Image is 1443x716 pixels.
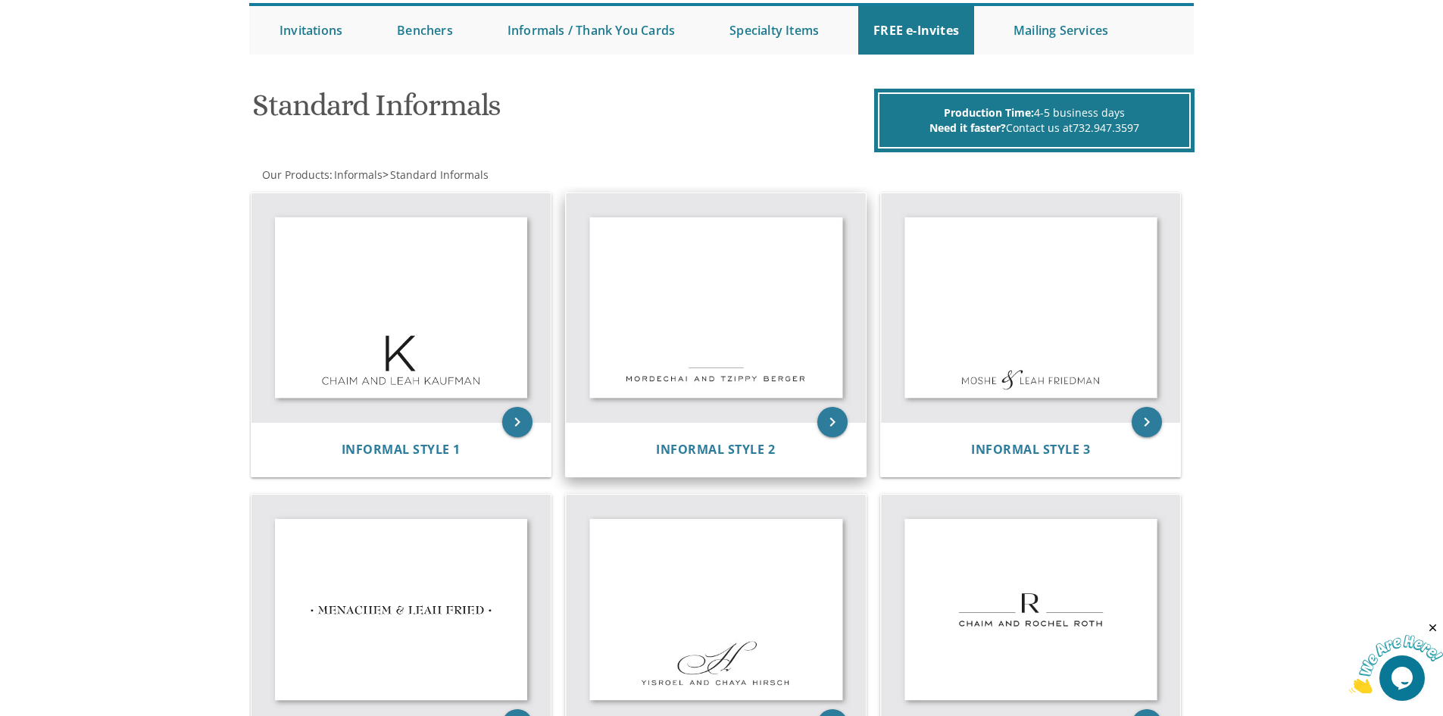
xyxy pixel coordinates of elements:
a: Benchers [382,6,468,55]
span: > [383,167,489,182]
a: Informal Style 1 [342,442,461,457]
a: Invitations [264,6,358,55]
a: Informals / Thank You Cards [492,6,690,55]
div: 4-5 business days Contact us at [878,92,1191,149]
span: Informal Style 3 [971,441,1090,458]
span: Standard Informals [390,167,489,182]
div: : [249,167,722,183]
h1: Standard Informals [252,89,870,133]
img: Informal Style 2 [566,193,866,423]
a: 732.947.3597 [1073,120,1139,135]
a: Our Products [261,167,330,182]
span: Informal Style 2 [656,441,775,458]
span: Informal Style 1 [342,441,461,458]
a: keyboard_arrow_right [817,407,848,437]
a: Standard Informals [389,167,489,182]
span: Informals [334,167,383,182]
a: Mailing Services [998,6,1123,55]
a: FREE e-Invites [858,6,974,55]
a: Informal Style 2 [656,442,775,457]
span: Need it faster? [929,120,1006,135]
a: keyboard_arrow_right [1132,407,1162,437]
iframe: chat widget [1349,621,1443,693]
a: Informals [333,167,383,182]
img: Informal Style 3 [881,193,1181,423]
span: Production Time: [944,105,1034,120]
a: Informal Style 3 [971,442,1090,457]
img: Informal Style 1 [251,193,551,423]
a: Specialty Items [714,6,834,55]
a: keyboard_arrow_right [502,407,533,437]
